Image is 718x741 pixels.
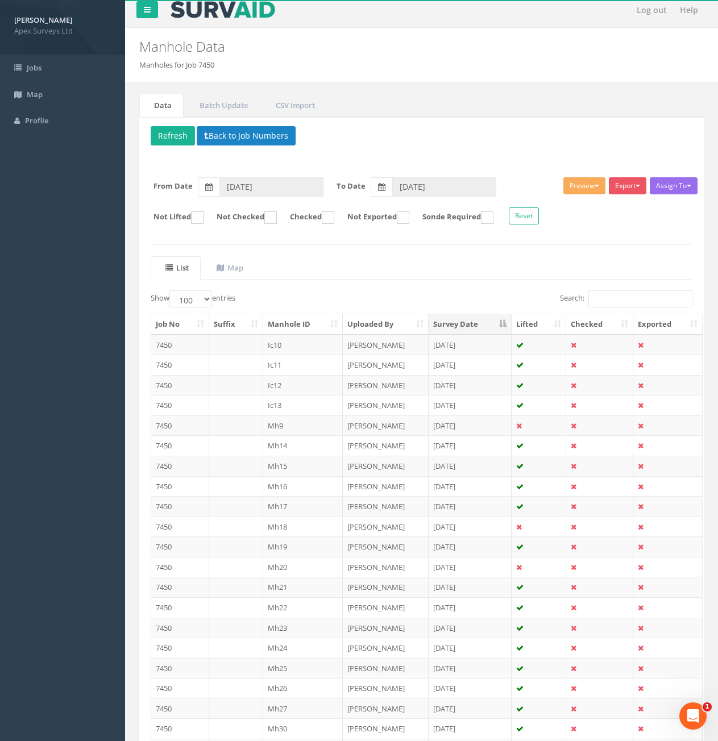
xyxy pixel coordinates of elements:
td: Mh18 [263,517,343,537]
td: [PERSON_NAME] [343,698,429,719]
td: [PERSON_NAME] [343,517,429,537]
td: Ic10 [263,335,343,355]
td: [DATE] [429,557,512,577]
td: 7450 [151,577,209,597]
td: [DATE] [429,618,512,638]
th: Job No: activate to sort column ascending [151,314,209,335]
td: [PERSON_NAME] [343,476,429,497]
td: 7450 [151,517,209,537]
td: 7450 [151,678,209,698]
td: [PERSON_NAME] [343,597,429,618]
td: [DATE] [429,456,512,476]
td: 7450 [151,456,209,476]
uib-tab-heading: List [165,263,189,273]
td: 7450 [151,355,209,375]
td: [PERSON_NAME] [343,395,429,415]
td: [DATE] [429,375,512,396]
td: Mh24 [263,638,343,658]
td: 7450 [151,618,209,638]
td: [PERSON_NAME] [343,638,429,658]
td: [PERSON_NAME] [343,658,429,678]
span: Apex Surveys Ltd [14,26,111,36]
th: Exported: activate to sort column ascending [633,314,702,335]
td: [PERSON_NAME] [343,618,429,638]
th: Checked: activate to sort column ascending [566,314,633,335]
td: [DATE] [429,415,512,436]
a: List [151,256,201,280]
td: [PERSON_NAME] [343,557,429,577]
td: [DATE] [429,597,512,618]
a: Batch Update [185,94,260,117]
td: 7450 [151,718,209,739]
td: Ic13 [263,395,343,415]
button: Export [609,177,646,194]
td: [PERSON_NAME] [343,678,429,698]
td: Mh22 [263,597,343,618]
iframe: Intercom live chat [679,702,707,730]
a: CSV Import [261,94,327,117]
label: Not Exported [336,211,409,224]
strong: [PERSON_NAME] [14,15,72,25]
td: Mh15 [263,456,343,476]
th: Uploaded By: activate to sort column ascending [343,314,429,335]
td: 7450 [151,557,209,577]
td: Mh23 [263,618,343,638]
label: Search: [560,290,692,307]
td: [PERSON_NAME] [343,335,429,355]
td: [PERSON_NAME] [343,577,429,597]
span: Profile [25,115,48,126]
td: [PERSON_NAME] [343,456,429,476]
td: [DATE] [429,536,512,557]
td: Mh16 [263,476,343,497]
td: [DATE] [429,638,512,658]
th: Survey Date: activate to sort column descending [429,314,512,335]
td: 7450 [151,658,209,678]
td: 7450 [151,415,209,436]
td: Ic12 [263,375,343,396]
span: Map [27,89,43,99]
td: Mh19 [263,536,343,557]
td: Mh25 [263,658,343,678]
input: To Date [392,177,496,197]
td: [PERSON_NAME] [343,435,429,456]
td: [DATE] [429,496,512,517]
span: 1 [703,702,712,711]
td: [DATE] [429,435,512,456]
a: Data [139,94,184,117]
td: Mh14 [263,435,343,456]
td: [DATE] [429,718,512,739]
td: [DATE] [429,395,512,415]
td: 7450 [151,395,209,415]
td: [PERSON_NAME] [343,375,429,396]
td: [DATE] [429,577,512,597]
td: [DATE] [429,678,512,698]
td: 7450 [151,536,209,557]
td: [DATE] [429,476,512,497]
td: 7450 [151,435,209,456]
td: [PERSON_NAME] [343,536,429,557]
h2: Manhole Data [139,39,607,54]
td: Ic11 [263,355,343,375]
td: [DATE] [429,517,512,537]
button: Reset [509,207,539,224]
td: Mh20 [263,557,343,577]
td: [DATE] [429,335,512,355]
label: Show entries [151,290,235,307]
button: Assign To [650,177,698,194]
td: 7450 [151,335,209,355]
td: [PERSON_NAME] [343,355,429,375]
label: From Date [153,181,193,192]
td: [PERSON_NAME] [343,496,429,517]
button: Refresh [151,126,195,145]
button: Back to Job Numbers [197,126,296,145]
td: [DATE] [429,698,512,719]
input: Search: [588,290,692,307]
td: 7450 [151,698,209,719]
td: [DATE] [429,355,512,375]
td: Mh30 [263,718,343,739]
td: [PERSON_NAME] [343,415,429,436]
td: Mh21 [263,577,343,597]
th: Manhole ID: activate to sort column ascending [263,314,343,335]
td: Mh27 [263,698,343,719]
a: [PERSON_NAME] Apex Surveys Ltd [14,12,111,36]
